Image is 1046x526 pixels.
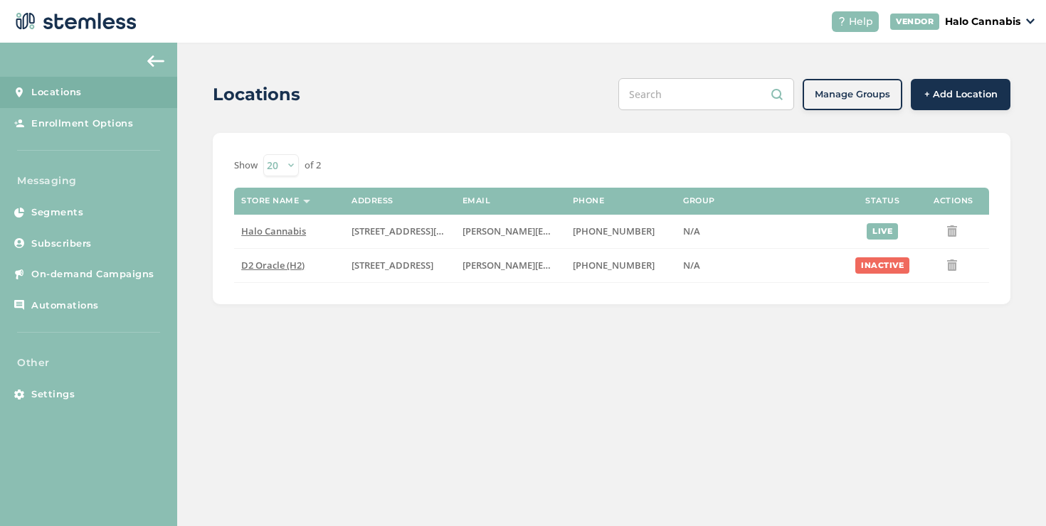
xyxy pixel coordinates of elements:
iframe: Chat Widget [975,458,1046,526]
span: Settings [31,387,75,402]
h2: Locations [213,82,300,107]
label: of 2 [305,159,321,173]
label: Store name [241,196,299,205]
label: dominique.gamboa@thegreenhalo.com [463,259,559,272]
label: N/A [683,225,840,237]
img: icon-arrow-back-accent-c549486e.svg [147,55,164,67]
label: 7710 South Wilmot Road [352,225,448,237]
div: inactive [855,257,909,274]
label: (520) 664-2251 [573,225,669,237]
span: Segments [31,205,83,220]
div: live [867,223,898,240]
label: Address [352,196,393,205]
img: icon-help-white-03924b79.svg [838,17,846,26]
label: Phone [573,196,605,205]
span: [STREET_ADDRESS][PERSON_NAME] [352,225,506,237]
span: [STREET_ADDRESS] [352,259,433,272]
span: Enrollment Options [31,117,133,131]
img: logo-dark-0685b13c.svg [11,7,137,36]
label: Halo Cannabis [241,225,337,237]
label: Show [234,159,258,173]
label: N/A [683,259,840,272]
input: Search [618,78,794,110]
span: Manage Groups [815,87,890,102]
span: [PERSON_NAME][EMAIL_ADDRESS][PERSON_NAME][DOMAIN_NAME] [463,259,763,272]
label: Group [683,196,715,205]
label: D2 Oracle (H2) [241,259,337,272]
button: + Add Location [911,79,1010,110]
button: Manage Groups [803,79,902,110]
label: Status [865,196,899,205]
span: D2 Oracle (H2) [241,259,305,272]
span: Locations [31,85,82,100]
span: On-demand Campaigns [31,267,154,281]
th: Actions [918,188,989,215]
div: VENDOR [890,14,939,30]
label: dominique.gamboa@thegreenhalo.com [463,225,559,237]
img: icon_down-arrow-small-66adaf34.svg [1026,18,1035,24]
label: 3906 North Oracle Road [352,259,448,272]
span: [PHONE_NUMBER] [573,225,655,237]
p: Halo Cannabis [945,14,1020,29]
span: Automations [31,299,99,313]
span: Halo Cannabis [241,225,306,237]
label: Email [463,196,491,205]
span: + Add Location [924,87,998,102]
img: icon-sort-1e1d7615.svg [303,200,310,203]
label: (520) 732-4187 [573,259,669,272]
span: Subscribers [31,237,92,251]
span: [PERSON_NAME][EMAIL_ADDRESS][PERSON_NAME][DOMAIN_NAME] [463,225,763,237]
span: Help [849,14,873,29]
span: [PHONE_NUMBER] [573,259,655,272]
